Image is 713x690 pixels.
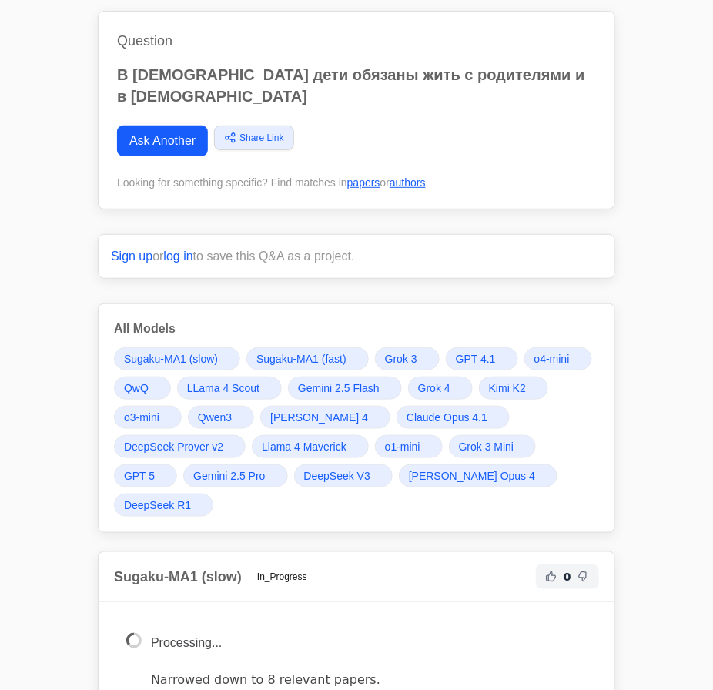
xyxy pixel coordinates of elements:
[256,351,346,367] span: Sugaku-MA1 (fast)
[449,435,537,458] a: Grok 3 Mini
[524,347,592,370] a: o4-mini
[124,497,191,513] span: DeepSeek R1
[260,406,390,429] a: [PERSON_NAME] 4
[294,464,393,487] a: DeepSeek V3
[198,410,232,425] span: Qwen3
[114,347,240,370] a: Sugaku-MA1 (slow)
[117,30,596,52] h1: Question
[385,439,420,454] span: o1-mini
[542,568,561,586] button: Helpful
[193,468,265,484] span: Gemini 2.5 Pro
[124,351,218,367] span: Sugaku-MA1 (slow)
[177,377,282,400] a: LLama 4 Scout
[385,351,417,367] span: Grok 3
[489,380,526,396] span: Kimi K2
[574,568,593,586] button: Not Helpful
[375,347,440,370] a: Grok 3
[408,377,473,400] a: Grok 4
[114,320,599,338] h3: All Models
[409,468,535,484] span: [PERSON_NAME] Opus 4
[187,380,259,396] span: LLama 4 Scout
[117,64,596,107] p: В [DEMOGRAPHIC_DATA] дети обязаны жить с родителями и в [DEMOGRAPHIC_DATA]
[183,464,287,487] a: Gemini 2.5 Pro
[239,131,283,145] span: Share Link
[262,439,346,454] span: Llama 4 Maverick
[347,176,380,189] a: papers
[114,494,213,517] a: DeepSeek R1
[564,569,571,584] span: 0
[534,351,570,367] span: o4-mini
[407,410,487,425] span: Claude Opus 4.1
[151,637,222,650] span: Processing...
[114,464,177,487] a: GPT 5
[124,380,149,396] span: QwQ
[397,406,510,429] a: Claude Opus 4.1
[124,410,159,425] span: o3-mini
[111,247,602,266] p: or to save this Q&A as a project.
[114,435,246,458] a: DeepSeek Prover v2
[188,406,254,429] a: Qwen3
[124,468,155,484] span: GPT 5
[111,250,152,263] a: Sign up
[399,464,557,487] a: [PERSON_NAME] Opus 4
[246,347,369,370] a: Sugaku-MA1 (fast)
[456,351,496,367] span: GPT 4.1
[114,406,182,429] a: o3-mini
[446,347,518,370] a: GPT 4.1
[248,568,316,586] span: In_Progress
[479,377,548,400] a: Kimi K2
[298,380,380,396] span: Gemini 2.5 Flash
[270,410,368,425] span: [PERSON_NAME] 4
[418,380,450,396] span: Grok 4
[164,250,193,263] a: log in
[117,175,596,190] div: Looking for something specific? Find matches in or .
[117,126,208,156] a: Ask Another
[114,377,171,400] a: QwQ
[114,566,242,588] h2: Sugaku-MA1 (slow)
[252,435,369,458] a: Llama 4 Maverick
[304,468,370,484] span: DeepSeek V3
[459,439,514,454] span: Grok 3 Mini
[288,377,402,400] a: Gemini 2.5 Flash
[390,176,426,189] a: authors
[124,439,223,454] span: DeepSeek Prover v2
[375,435,443,458] a: o1-mini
